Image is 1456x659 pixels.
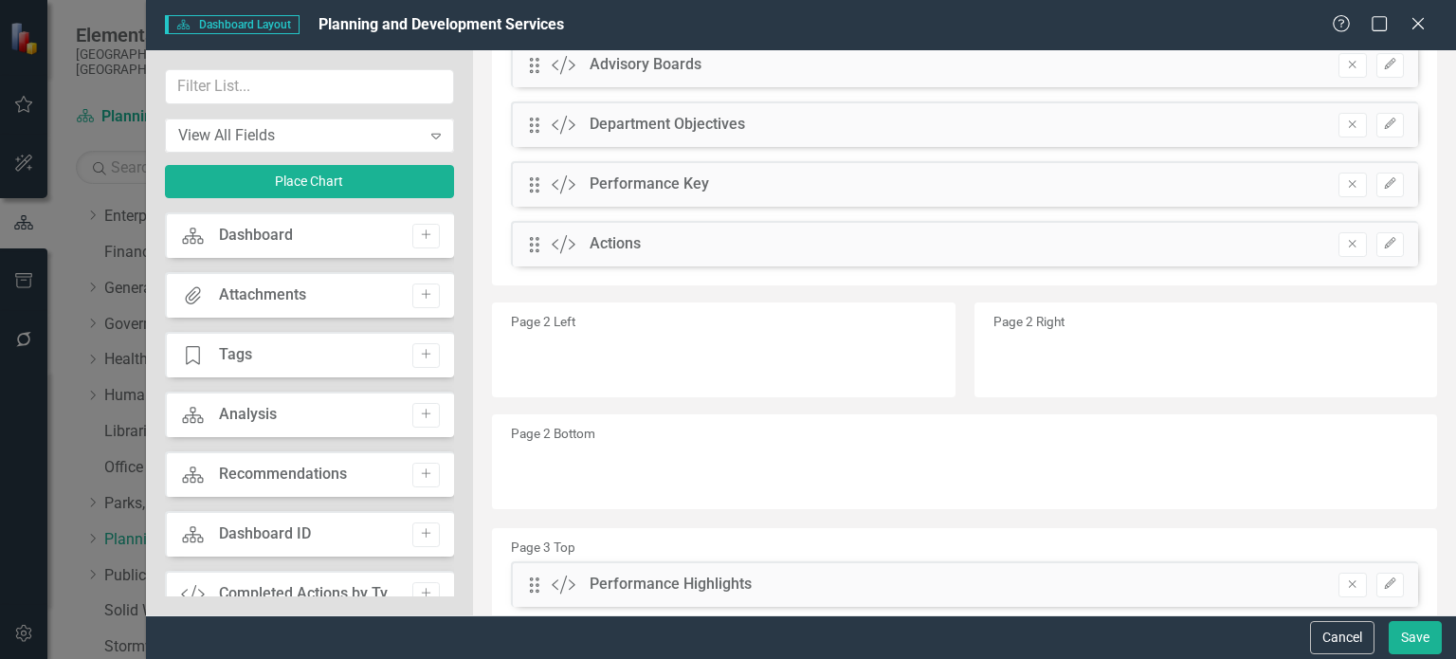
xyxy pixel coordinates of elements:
button: Save [1389,621,1442,654]
div: Dashboard [219,225,293,247]
div: Analysis [219,404,277,426]
div: Dashboard ID [219,523,311,545]
small: Page 3 Top [511,540,575,555]
small: Page 2 Right [993,314,1065,329]
div: Advisory Boards [590,54,701,76]
div: Department Objectives [590,114,745,136]
button: Place Chart [165,165,455,198]
div: Tags [219,344,252,366]
div: Actions [590,233,641,255]
div: Performance Highlights [590,574,752,595]
span: Dashboard Layout [165,15,300,34]
small: Page 2 Bottom [511,426,595,441]
input: Filter List... [165,69,455,104]
small: Page 2 Left [511,314,575,329]
div: Recommendations [219,464,347,485]
div: Attachments [219,284,306,306]
span: Planning and Development Services [318,15,564,33]
div: Completed Actions by Type [219,583,403,605]
div: View All Fields [178,124,421,146]
div: Performance Key [590,174,709,195]
button: Cancel [1310,621,1374,654]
